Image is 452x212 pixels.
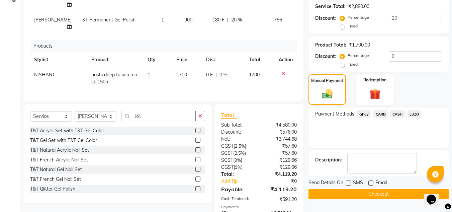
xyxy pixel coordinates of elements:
div: T&T Natural Gel Nail Set [30,166,82,173]
img: _cash.svg [319,88,336,100]
div: ( ) [216,164,259,171]
div: T&T Acrylic Set with T&T Gel Color [30,127,104,134]
span: CGST [221,143,234,149]
span: 180 F [212,16,224,23]
span: CASH [390,110,405,118]
th: Stylist [30,52,87,67]
label: Manual Payment [311,78,343,84]
div: ₹0 [266,178,302,185]
iframe: chat widget [424,185,445,205]
span: Email [375,179,387,188]
span: 9% [235,164,241,170]
th: Total [245,52,275,67]
div: ₹129.66 [259,157,302,164]
th: Product [87,52,144,67]
span: NISHANT [34,72,55,78]
div: T&T Gel Set with T&T Gel Color [30,137,97,144]
span: CGST [221,164,234,170]
span: nashi deep fusion mask 150ml [91,72,137,85]
div: Products [31,40,302,52]
span: | [227,16,229,23]
button: Checkout [308,189,449,199]
span: Total [221,112,237,119]
div: Discount: [216,129,259,136]
label: Fixed [348,61,358,67]
div: Discount: [315,15,336,22]
th: Action [275,52,297,67]
span: 1700 [249,72,260,78]
span: 1 [148,72,150,78]
span: 9% [235,157,241,163]
span: SGST [221,150,233,156]
span: 0 % [219,71,228,78]
div: Payments [221,204,297,210]
div: Product Total: [315,42,346,49]
div: Service Total: [315,3,346,10]
span: 756 [274,17,282,23]
span: GPay [357,110,371,118]
span: SMS [353,179,363,188]
div: ( ) [216,150,259,157]
span: 900 [184,17,192,23]
th: Disc [202,52,245,67]
div: ( ) [216,143,259,150]
div: ₹4,119.20 [259,171,302,178]
div: Total: [216,171,259,178]
th: Qty [144,52,173,67]
div: Net: [216,136,259,143]
div: T&T French Gel Nail Set [30,176,81,183]
th: Price [172,52,202,67]
input: Search or Scan [121,111,196,121]
div: T&T French Acrylic Nail Set [30,156,88,163]
div: Description: [315,156,342,163]
label: Percentage [348,53,369,59]
span: 0 F [206,71,213,78]
span: LUZO [408,110,421,118]
div: ₹129.66 [259,164,302,171]
div: Payable: [216,185,259,193]
span: 1 [161,17,164,23]
span: SGST [221,157,233,163]
div: T&T Glitter Gel Polish [30,186,75,193]
div: ₹57.60 [259,150,302,157]
div: T&T Natural Acrylic Nail Set [30,147,89,154]
a: Add Tip [216,178,266,185]
div: Cash Tendered: [216,196,259,203]
div: ₹3,744.68 [259,136,302,143]
label: Percentage [348,14,369,20]
span: 1700 [176,72,187,78]
span: 2.5% [235,143,245,149]
span: CARD [373,110,388,118]
div: ₹4,580.00 [259,122,302,129]
span: [PERSON_NAME] [34,17,72,23]
div: ₹1,700.00 [349,42,370,49]
div: ₹57.60 [259,143,302,150]
span: Send Details On [308,179,343,188]
div: Discount: [315,53,336,60]
div: ₹4,119.20 [259,185,302,193]
div: ₹591.20 [259,196,302,203]
div: ₹576.00 [259,129,302,136]
label: Redemption [363,77,386,83]
span: Payment Methods [315,111,354,118]
label: Fixed [348,23,358,29]
img: _gift.svg [366,87,384,101]
div: ( ) [216,157,259,164]
span: T&T Permanent Gel Polish [80,17,135,23]
span: 20 % [231,16,242,23]
div: ₹2,880.00 [348,3,369,10]
span: 2.5% [235,150,245,156]
span: | [215,71,217,78]
div: Sub Total: [216,122,259,129]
